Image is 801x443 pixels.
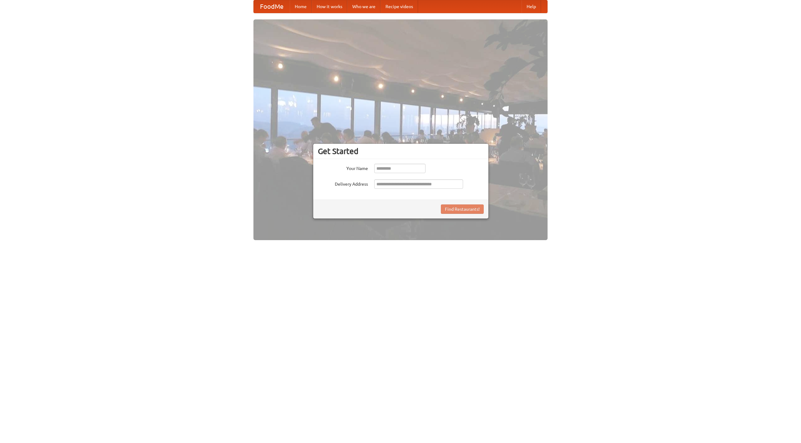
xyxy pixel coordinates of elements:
a: Recipe videos [380,0,418,13]
a: Who we are [347,0,380,13]
button: Find Restaurants! [441,204,484,214]
a: How it works [312,0,347,13]
a: Help [522,0,541,13]
label: Your Name [318,164,368,172]
a: FoodMe [254,0,290,13]
h3: Get Started [318,147,484,156]
label: Delivery Address [318,179,368,187]
a: Home [290,0,312,13]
